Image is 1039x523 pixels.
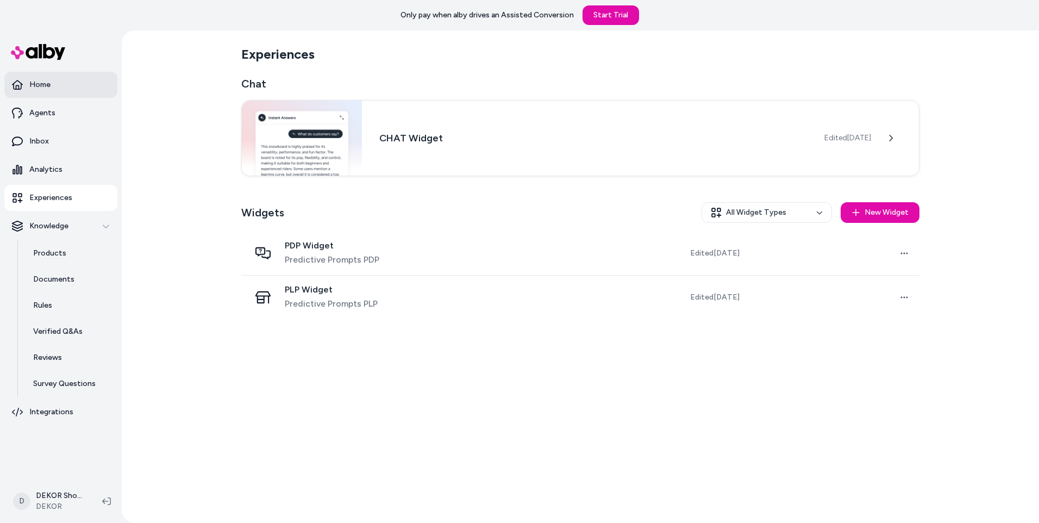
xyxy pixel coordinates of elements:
button: Knowledge [4,213,117,239]
p: Survey Questions [33,378,96,389]
span: D [13,493,30,510]
p: Rules [33,300,52,311]
a: Agents [4,100,117,126]
span: Edited [DATE] [690,248,740,259]
h2: Chat [241,76,919,91]
p: Reviews [33,352,62,363]
p: DEKOR Shopify [36,490,85,501]
p: Documents [33,274,74,285]
p: Home [29,79,51,90]
a: Integrations [4,399,117,425]
span: PDP Widget [285,240,379,251]
a: Analytics [4,157,117,183]
p: Analytics [29,164,62,175]
a: Documents [22,266,117,292]
button: All Widget Types [702,202,832,223]
p: Verified Q&As [33,326,83,337]
a: Experiences [4,185,117,211]
a: Survey Questions [22,371,117,397]
p: Inbox [29,136,49,147]
img: alby Logo [11,44,65,60]
p: Only pay when alby drives an Assisted Conversion [400,10,574,21]
h3: CHAT Widget [379,130,807,146]
span: Predictive Prompts PLP [285,297,378,310]
a: Reviews [22,345,117,371]
p: Agents [29,108,55,119]
h2: Experiences [241,46,315,63]
p: Knowledge [29,221,68,232]
a: Home [4,72,117,98]
button: DDEKOR ShopifyDEKOR [7,484,93,519]
a: Inbox [4,128,117,154]
p: Integrations [29,407,73,418]
span: DEKOR [36,501,85,512]
p: Products [33,248,66,259]
a: Products [22,240,117,266]
span: Edited [DATE] [824,133,871,144]
img: Chat widget [242,101,362,176]
h2: Widgets [241,205,284,220]
a: Rules [22,292,117,319]
a: Verified Q&As [22,319,117,345]
p: Experiences [29,192,72,203]
a: Start Trial [583,5,639,25]
span: Edited [DATE] [690,292,740,303]
span: PLP Widget [285,284,378,295]
button: New Widget [841,202,919,223]
a: Chat widgetCHAT WidgetEdited[DATE] [241,100,919,176]
span: Predictive Prompts PDP [285,253,379,266]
